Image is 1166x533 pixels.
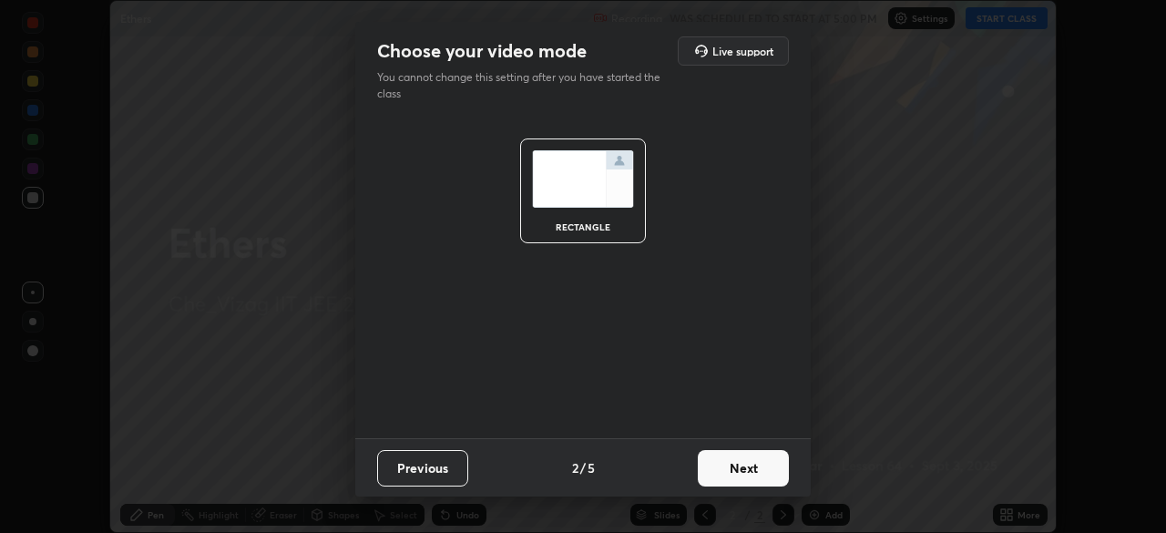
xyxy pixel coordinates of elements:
[580,458,586,477] h4: /
[588,458,595,477] h4: 5
[532,150,634,208] img: normalScreenIcon.ae25ed63.svg
[572,458,578,477] h4: 2
[712,46,773,56] h5: Live support
[377,450,468,487] button: Previous
[547,222,619,231] div: rectangle
[377,69,672,102] p: You cannot change this setting after you have started the class
[698,450,789,487] button: Next
[377,39,587,63] h2: Choose your video mode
